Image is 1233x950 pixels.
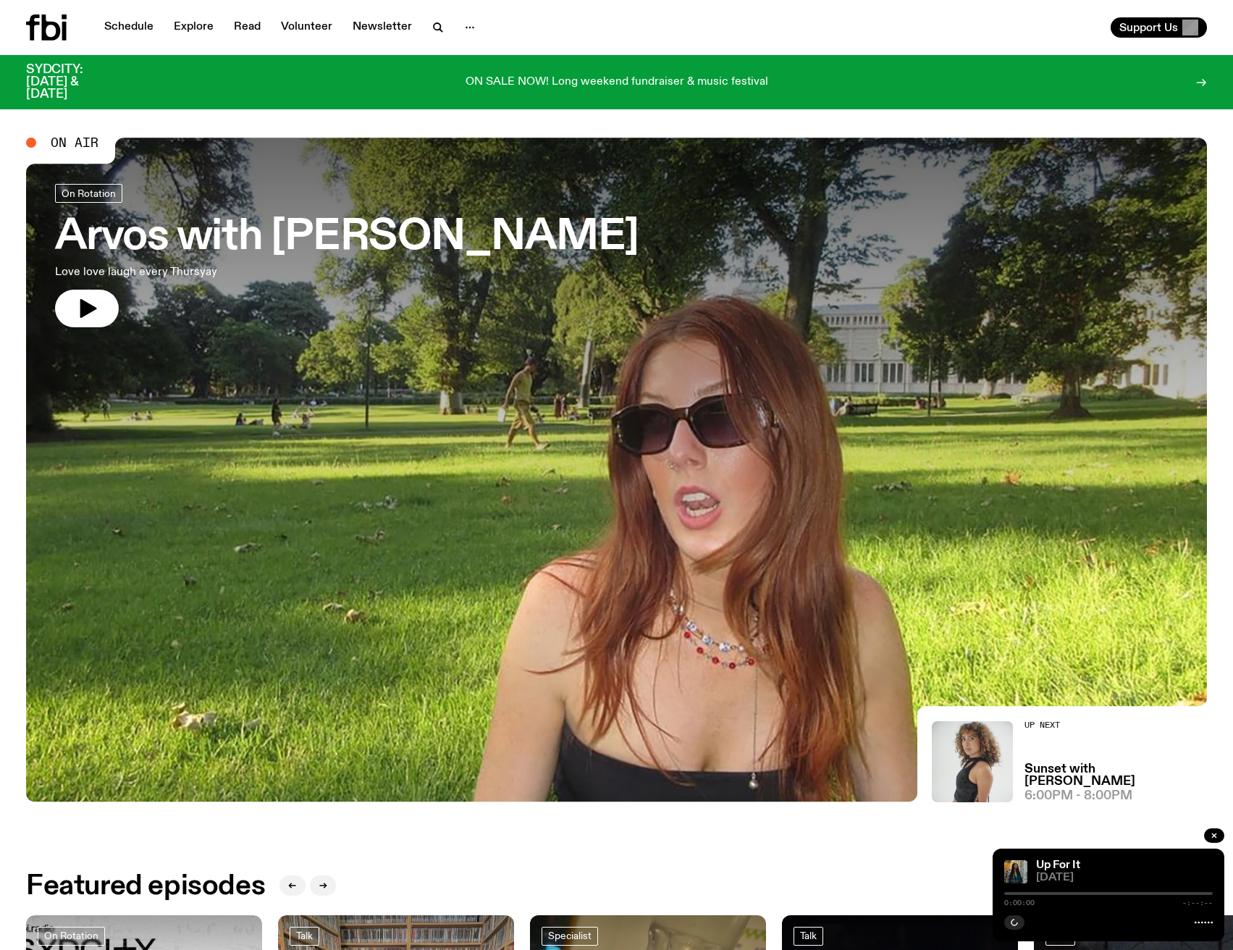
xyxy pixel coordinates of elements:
[1111,17,1207,38] button: Support Us
[51,136,98,149] span: On Air
[272,17,341,38] a: Volunteer
[932,721,1013,802] img: Tangela looks past her left shoulder into the camera with an inquisitive look. She is wearing a s...
[466,76,768,89] p: ON SALE NOW! Long weekend fundraiser & music festival
[225,17,269,38] a: Read
[800,930,817,941] span: Talk
[55,217,639,258] h3: Arvos with [PERSON_NAME]
[1004,899,1035,907] span: 0:00:00
[26,873,265,899] h2: Featured episodes
[794,927,823,946] a: Talk
[344,17,421,38] a: Newsletter
[62,188,116,198] span: On Rotation
[1036,859,1080,871] a: Up For It
[44,930,98,941] span: On Rotation
[1182,899,1213,907] span: -:--:--
[542,927,598,946] a: Specialist
[1024,763,1207,788] a: Sunset with [PERSON_NAME]
[96,17,162,38] a: Schedule
[55,184,122,203] a: On Rotation
[165,17,222,38] a: Explore
[1024,790,1132,802] span: 6:00pm - 8:00pm
[55,184,639,327] a: Arvos with [PERSON_NAME]Love love laugh every Thursyay
[548,930,592,941] span: Specialist
[1024,721,1207,729] h2: Up Next
[1004,860,1027,883] img: Ify - a Brown Skin girl with black braided twists, looking up to the side with her tongue stickin...
[55,264,426,281] p: Love love laugh every Thursyay
[1119,21,1178,34] span: Support Us
[296,930,313,941] span: Talk
[1036,873,1213,883] span: [DATE]
[290,927,319,946] a: Talk
[26,64,119,101] h3: SYDCITY: [DATE] & [DATE]
[26,138,1207,802] a: Lizzie Bowles is sitting in a bright green field of grass, with dark sunglasses and a black top. ...
[38,927,105,946] a: On Rotation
